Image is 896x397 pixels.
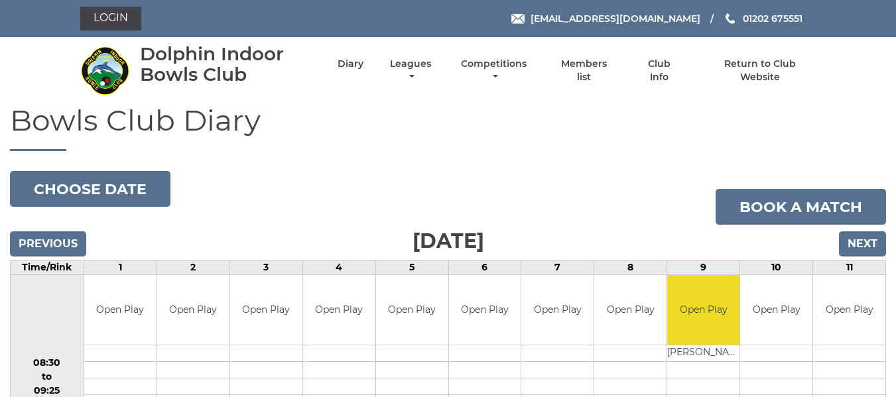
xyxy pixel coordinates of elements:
td: 2 [157,260,229,275]
td: Open Play [594,275,667,345]
td: Time/Rink [11,260,84,275]
a: Email [EMAIL_ADDRESS][DOMAIN_NAME] [511,11,700,26]
span: [EMAIL_ADDRESS][DOMAIN_NAME] [531,13,700,25]
td: Open Play [84,275,157,345]
a: Book a match [716,189,886,225]
a: Login [80,7,141,30]
input: Previous [10,231,86,256]
img: Phone us [726,13,735,24]
a: Phone us 01202 675551 [724,11,802,26]
img: Dolphin Indoor Bowls Club [80,46,130,95]
td: 10 [740,260,813,275]
td: Open Play [667,275,739,345]
a: Competitions [458,58,531,84]
td: 1 [84,260,157,275]
td: 3 [229,260,302,275]
td: 11 [813,260,886,275]
a: Diary [338,58,363,70]
td: 4 [302,260,375,275]
td: 5 [375,260,448,275]
a: Members list [553,58,614,84]
td: 6 [448,260,521,275]
button: Choose date [10,171,170,207]
span: 01202 675551 [743,13,802,25]
td: 9 [667,260,740,275]
td: 8 [594,260,667,275]
td: Open Play [230,275,302,345]
div: Dolphin Indoor Bowls Club [140,44,314,85]
td: [PERSON_NAME] [667,345,739,361]
td: Open Play [449,275,521,345]
a: Club Info [638,58,681,84]
img: Email [511,14,525,24]
td: Open Play [740,275,812,345]
h1: Bowls Club Diary [10,104,886,151]
td: 7 [521,260,594,275]
a: Return to Club Website [704,58,816,84]
td: Open Play [157,275,229,345]
input: Next [839,231,886,256]
td: Open Play [813,275,885,345]
td: Open Play [303,275,375,345]
a: Leagues [387,58,434,84]
td: Open Play [376,275,448,345]
td: Open Play [521,275,594,345]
